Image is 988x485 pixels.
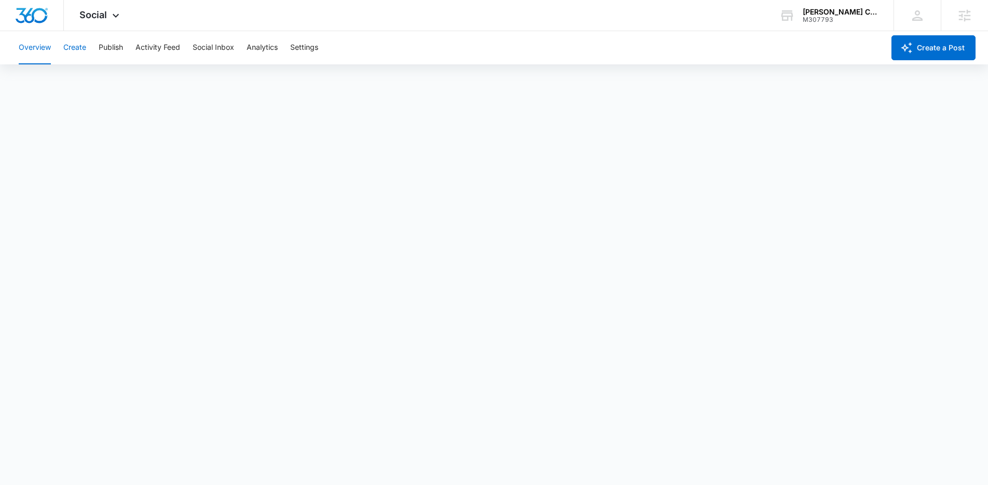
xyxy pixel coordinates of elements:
button: Publish [99,31,123,64]
button: Create a Post [891,35,976,60]
button: Create [63,31,86,64]
span: Social [79,9,107,20]
button: Social Inbox [193,31,234,64]
button: Settings [290,31,318,64]
div: account id [803,16,878,23]
button: Analytics [247,31,278,64]
div: account name [803,8,878,16]
button: Overview [19,31,51,64]
button: Activity Feed [136,31,180,64]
